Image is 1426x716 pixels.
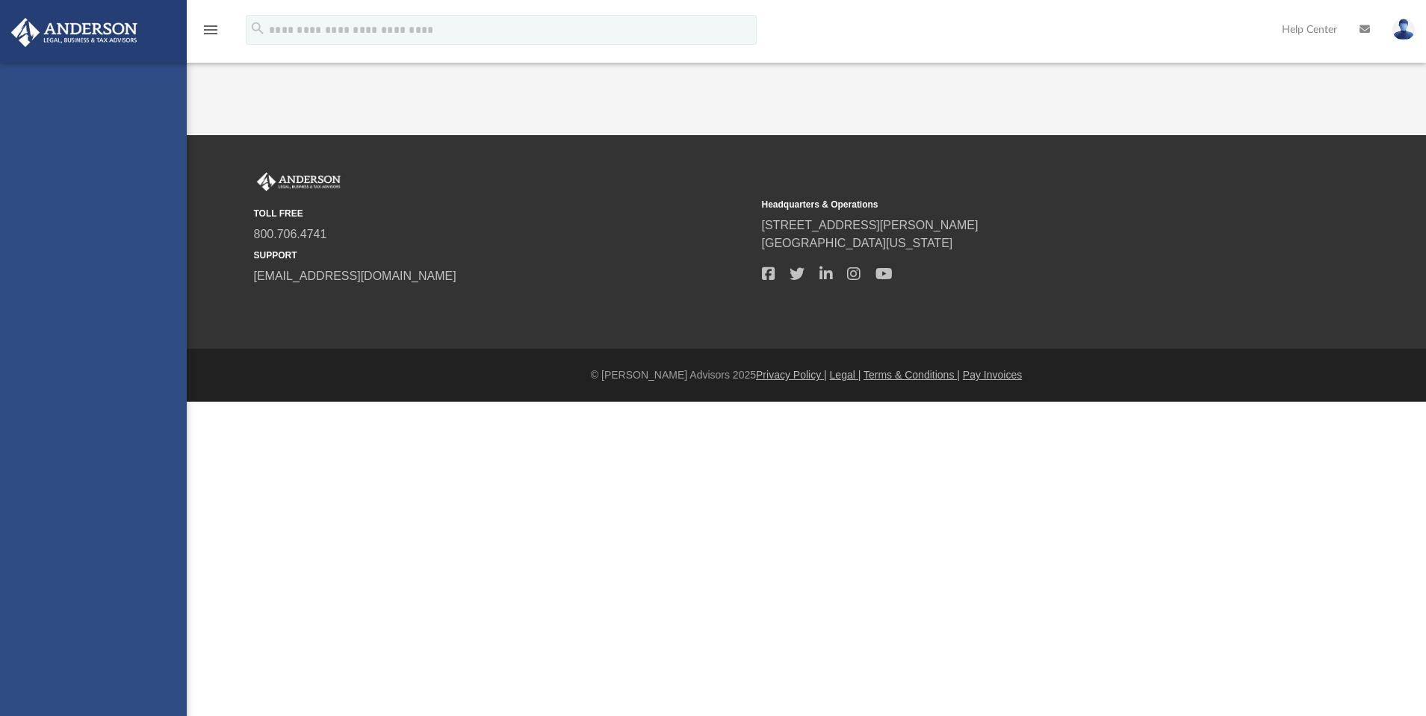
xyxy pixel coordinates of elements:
a: menu [202,28,220,39]
a: [EMAIL_ADDRESS][DOMAIN_NAME] [254,270,456,282]
a: [GEOGRAPHIC_DATA][US_STATE] [762,237,953,249]
a: 800.706.4741 [254,228,327,240]
i: menu [202,21,220,39]
small: SUPPORT [254,249,751,262]
a: Legal | [830,369,861,381]
img: Anderson Advisors Platinum Portal [254,172,344,192]
a: Privacy Policy | [756,369,827,381]
small: TOLL FREE [254,207,751,220]
i: search [249,20,266,37]
div: © [PERSON_NAME] Advisors 2025 [187,367,1426,383]
a: Pay Invoices [963,369,1022,381]
a: [STREET_ADDRESS][PERSON_NAME] [762,219,979,231]
img: Anderson Advisors Platinum Portal [7,18,142,47]
small: Headquarters & Operations [762,198,1259,211]
img: User Pic [1392,19,1415,40]
a: Terms & Conditions | [864,369,960,381]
